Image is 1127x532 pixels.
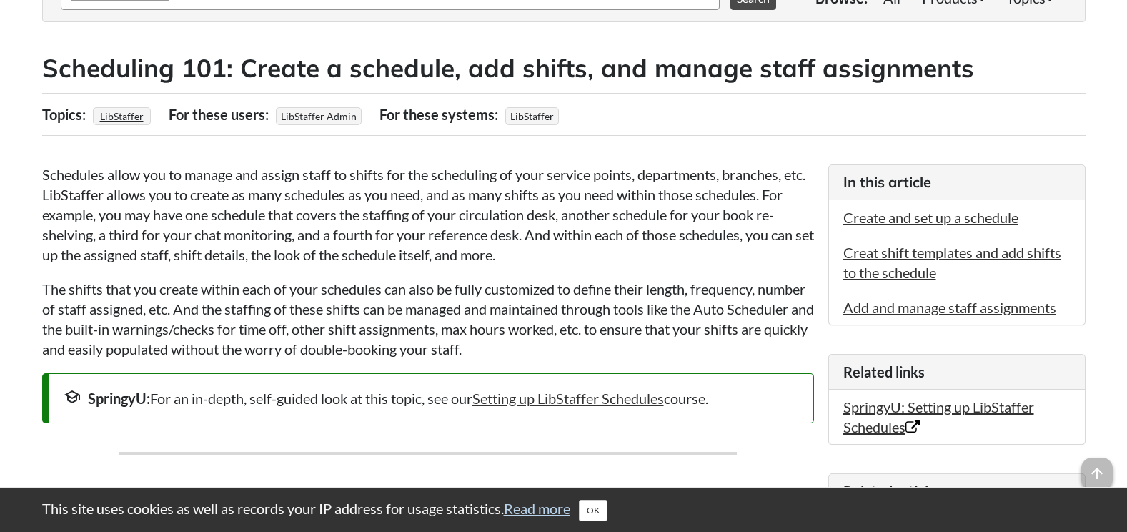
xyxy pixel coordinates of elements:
[843,363,925,380] span: Related links
[843,209,1018,226] a: Create and set up a schedule
[64,388,81,405] span: school
[98,106,146,127] a: LibStaffer
[843,299,1056,316] a: Add and manage staff assignments
[843,398,1034,435] a: SpringyU: Setting up LibStaffer Schedules
[505,107,559,125] span: LibStaffer
[169,101,272,128] div: For these users:
[276,107,362,125] span: LibStaffer Admin
[42,51,1086,86] h2: Scheduling 101: Create a schedule, add shifts, and manage staff assignments
[42,101,89,128] div: Topics:
[843,483,943,500] span: Related articles
[1081,459,1113,476] a: arrow_upward
[64,388,799,408] div: For an in-depth, self-guided look at this topic, see our course.
[843,172,1071,192] h3: In this article
[379,101,502,128] div: For these systems:
[28,498,1100,521] div: This site uses cookies as well as records your IP address for usage statistics.
[472,390,664,407] a: Setting up LibStaffer Schedules
[1081,458,1113,489] span: arrow_upward
[579,500,607,521] button: Close
[42,164,814,265] p: Schedules allow you to manage and assign staff to shifts for the scheduling of your service point...
[843,244,1061,281] a: Creat shift templates and add shifts to the schedule
[42,279,814,359] p: The shifts that you create within each of your schedules can also be fully customized to define t...
[88,390,150,407] strong: SpringyU:
[504,500,570,517] a: Read more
